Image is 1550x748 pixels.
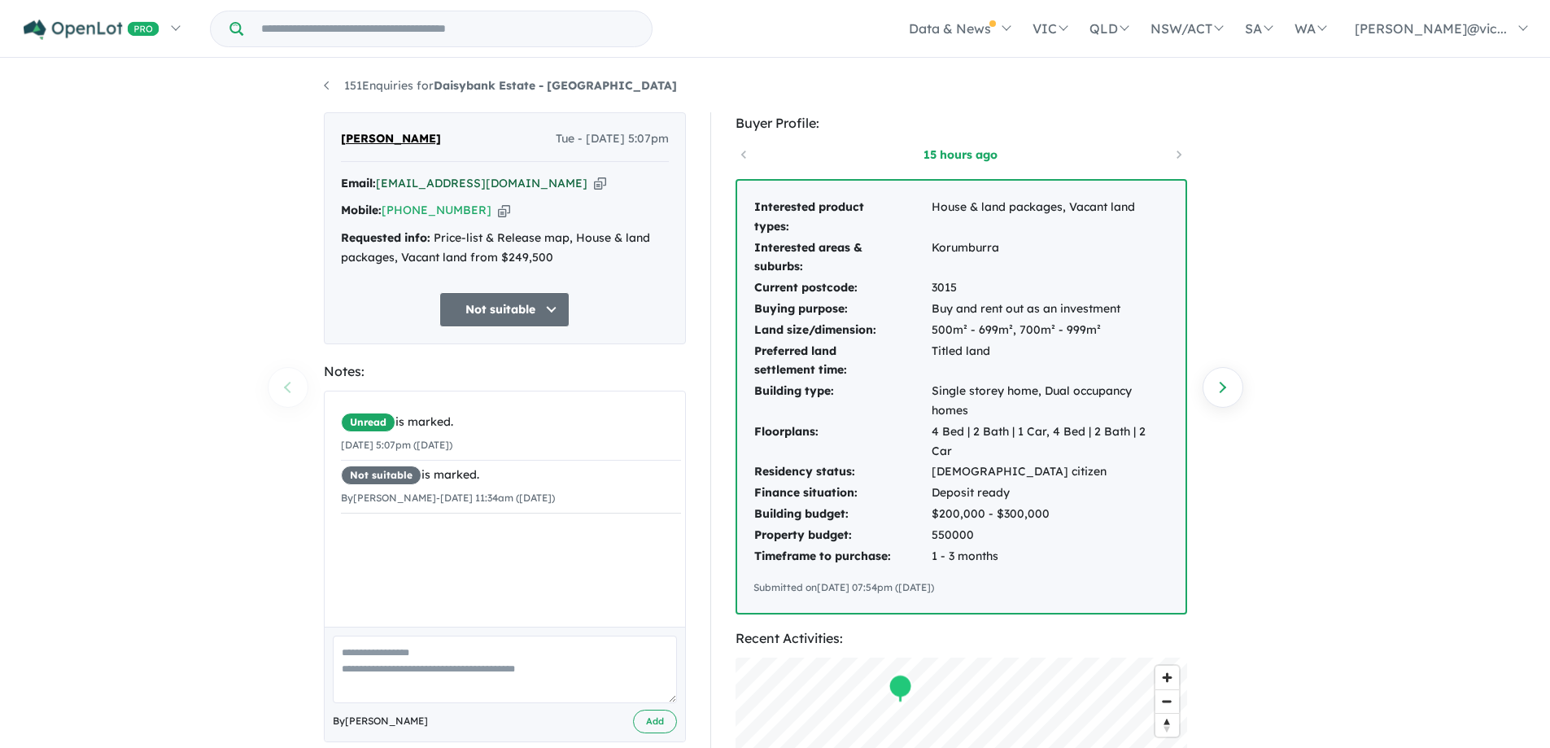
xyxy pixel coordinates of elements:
[324,77,1227,96] nav: breadcrumb
[931,461,1169,483] td: [DEMOGRAPHIC_DATA] citizen
[753,525,931,546] td: Property budget:
[931,546,1169,567] td: 1 - 3 months
[376,176,587,190] a: [EMAIL_ADDRESS][DOMAIN_NAME]
[324,361,686,383] div: Notes:
[753,381,931,422] td: Building type:
[736,112,1187,134] div: Buyer Profile:
[753,504,931,525] td: Building budget:
[1355,20,1507,37] span: [PERSON_NAME]@vic...
[341,176,376,190] strong: Email:
[1155,689,1179,713] button: Zoom out
[556,129,669,149] span: Tue - [DATE] 5:07pm
[24,20,159,40] img: Openlot PRO Logo White
[341,230,430,245] strong: Requested info:
[753,483,931,504] td: Finance situation:
[594,175,606,192] button: Copy
[753,580,1169,596] div: Submitted on [DATE] 07:54pm ([DATE])
[1155,713,1179,737] button: Reset bearing to north
[341,413,681,432] div: is marked.
[247,11,648,46] input: Try estate name, suburb, builder or developer
[341,492,555,504] small: By [PERSON_NAME] - [DATE] 11:34am ([DATE])
[753,546,931,567] td: Timeframe to purchase:
[439,292,570,327] button: Not suitable
[753,238,931,278] td: Interested areas & suburbs:
[633,710,677,733] button: Add
[931,483,1169,504] td: Deposit ready
[931,422,1169,462] td: 4 Bed | 2 Bath | 1 Car, 4 Bed | 2 Bath | 2 Car
[931,197,1169,238] td: House & land packages, Vacant land
[888,674,912,704] div: Map marker
[753,299,931,320] td: Buying purpose:
[736,628,1187,650] div: Recent Activities:
[341,466,421,485] span: Not suitable
[753,422,931,462] td: Floorplans:
[892,147,1030,163] a: 15 hours ago
[931,299,1169,320] td: Buy and rent out as an investment
[434,78,677,93] strong: Daisybank Estate - [GEOGRAPHIC_DATA]
[931,504,1169,525] td: $200,000 - $300,000
[753,461,931,483] td: Residency status:
[341,466,681,485] div: is marked.
[341,413,395,432] span: Unread
[341,203,382,217] strong: Mobile:
[931,381,1169,422] td: Single storey home, Dual occupancy homes
[341,229,669,268] div: Price-list & Release map, House & land packages, Vacant land from $249,500
[753,278,931,299] td: Current postcode:
[931,525,1169,546] td: 550000
[753,341,931,382] td: Preferred land settlement time:
[498,202,510,219] button: Copy
[324,78,677,93] a: 151Enquiries forDaisybank Estate - [GEOGRAPHIC_DATA]
[341,129,441,149] span: [PERSON_NAME]
[753,197,931,238] td: Interested product types:
[931,278,1169,299] td: 3015
[931,341,1169,382] td: Titled land
[931,238,1169,278] td: Korumburra
[1155,666,1179,689] button: Zoom in
[333,713,428,729] span: By [PERSON_NAME]
[753,320,931,341] td: Land size/dimension:
[1155,690,1179,713] span: Zoom out
[382,203,491,217] a: [PHONE_NUMBER]
[341,439,452,451] small: [DATE] 5:07pm ([DATE])
[931,320,1169,341] td: 500m² - 699m², 700m² - 999m²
